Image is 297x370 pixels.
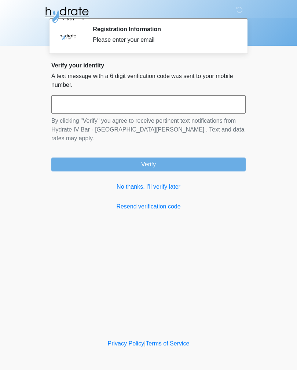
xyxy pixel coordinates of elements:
[57,26,79,48] img: Agent Avatar
[146,340,189,347] a: Terms of Service
[108,340,144,347] a: Privacy Policy
[51,182,246,191] a: No thanks, I'll verify later
[51,72,246,89] p: A text message with a 6 digit verification code was sent to your mobile number.
[51,116,246,143] p: By clicking "Verify" you agree to receive pertinent text notifications from Hydrate IV Bar - [GEO...
[44,5,89,24] img: Hydrate IV Bar - Fort Collins Logo
[51,158,246,171] button: Verify
[144,340,146,347] a: |
[51,62,246,69] h2: Verify your identity
[51,202,246,211] a: Resend verification code
[93,36,235,44] div: Please enter your email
